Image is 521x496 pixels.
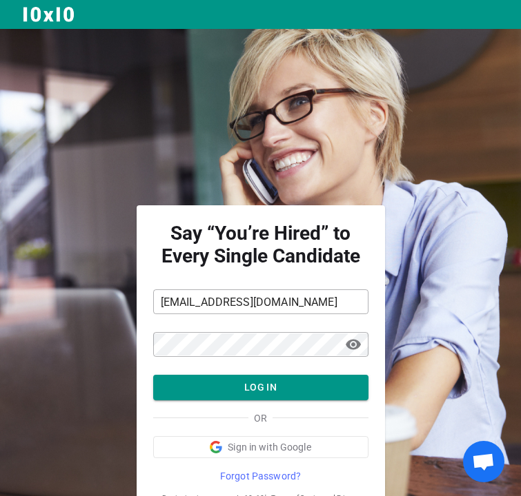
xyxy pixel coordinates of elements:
a: Open chat [463,441,504,482]
button: Sign in with Google [153,436,368,458]
img: Logo [22,6,76,23]
span: Sign in with Google [228,440,311,454]
strong: Say “You’re Hired” to Every Single Candidate [153,222,368,267]
span: visibility [345,336,362,353]
a: Forgot Password? [153,469,368,483]
input: Email Address* [153,291,368,313]
button: LOG IN [153,375,368,400]
span: OR [254,411,267,425]
span: Forgot Password? [220,469,301,483]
